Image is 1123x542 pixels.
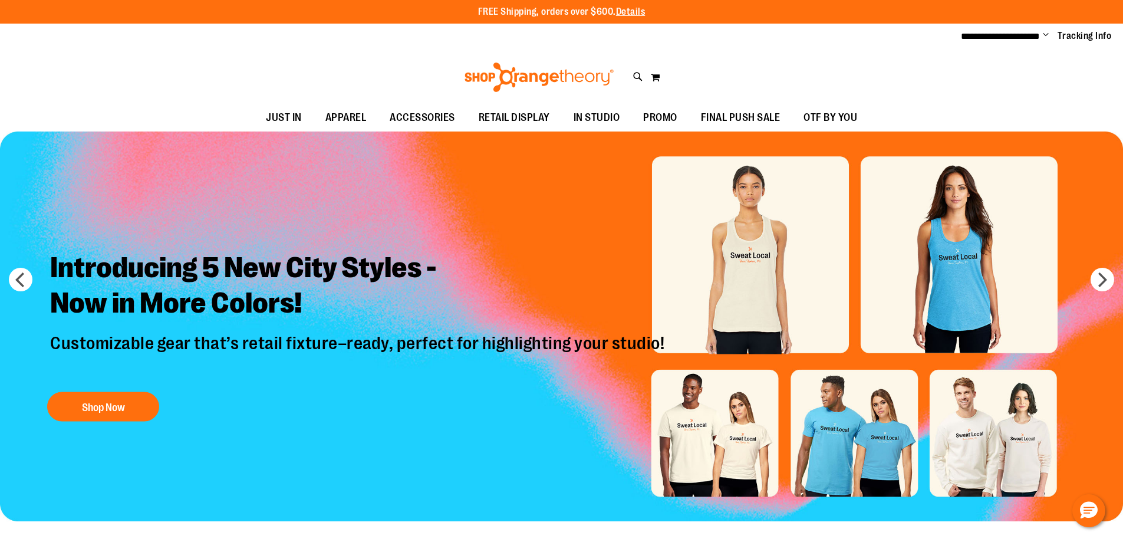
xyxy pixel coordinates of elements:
a: Tracking Info [1058,29,1112,42]
a: ACCESSORIES [378,104,467,132]
a: Introducing 5 New City Styles -Now in More Colors! Customizable gear that’s retail fixture–ready,... [41,241,676,427]
span: FINAL PUSH SALE [701,104,780,131]
button: Account menu [1043,30,1049,42]
a: Details [616,6,646,17]
span: OTF BY YOU [803,104,857,131]
button: Shop Now [47,392,159,421]
a: IN STUDIO [562,104,632,132]
a: APPAREL [314,104,378,132]
p: FREE Shipping, orders over $600. [478,5,646,19]
button: next [1091,268,1114,291]
p: Customizable gear that’s retail fixture–ready, perfect for highlighting your studio! [41,332,676,380]
button: Hello, have a question? Let’s chat. [1072,494,1105,527]
h2: Introducing 5 New City Styles - Now in More Colors! [41,241,676,332]
a: JUST IN [254,104,314,132]
span: PROMO [643,104,677,131]
span: RETAIL DISPLAY [479,104,550,131]
a: FINAL PUSH SALE [689,104,792,132]
a: RETAIL DISPLAY [467,104,562,132]
span: IN STUDIO [574,104,620,131]
button: prev [9,268,32,291]
a: PROMO [631,104,689,132]
span: ACCESSORIES [390,104,455,131]
span: APPAREL [325,104,367,131]
a: OTF BY YOU [792,104,869,132]
span: JUST IN [266,104,302,131]
img: Shop Orangetheory [463,63,615,92]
